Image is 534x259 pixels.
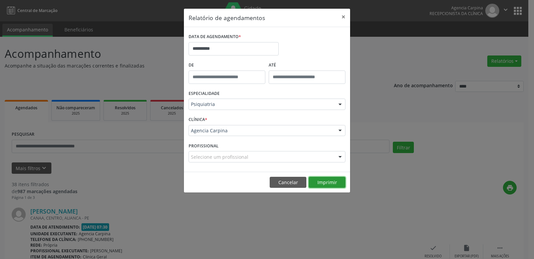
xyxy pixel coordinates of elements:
[191,153,248,160] span: Selecione um profissional
[189,141,219,151] label: PROFISSIONAL
[189,13,265,22] h5: Relatório de agendamentos
[191,127,332,134] span: Agencia Carpina
[269,60,345,71] label: ATÉ
[191,101,332,108] span: Psiquiatria
[337,9,350,25] button: Close
[189,32,241,42] label: DATA DE AGENDAMENTO
[189,89,220,99] label: ESPECIALIDADE
[309,177,345,188] button: Imprimir
[189,115,207,125] label: CLÍNICA
[270,177,306,188] button: Cancelar
[189,60,265,71] label: De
